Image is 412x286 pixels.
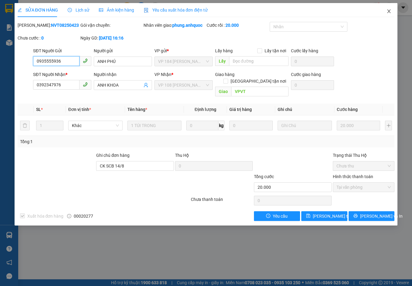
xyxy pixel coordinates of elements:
[41,36,44,40] b: 0
[215,87,231,96] span: Giao
[33,71,91,78] div: SĐT Người Nhận
[67,214,71,218] span: info-circle
[18,35,79,41] div: Chưa cước :
[225,23,239,28] b: 20.000
[380,3,397,20] button: Close
[94,47,152,54] div: Người gửi
[158,81,209,90] span: VP 108 Lê Hồng Phong - Vũng Tàu
[190,196,253,207] div: Chưa thanh toán
[144,8,208,12] span: Yêu cầu xuất hóa đơn điện tử
[99,8,134,12] span: Ảnh kiện hàng
[254,174,274,179] span: Tổng cước
[18,8,58,12] span: SỬA ĐƠN HÀNG
[175,153,189,158] span: Thu Hộ
[144,83,148,88] span: user-add
[25,213,66,219] span: Xuất hóa đơn hàng
[195,107,216,112] span: Định lượng
[353,214,358,219] span: printer
[96,153,130,158] label: Ghi chú đơn hàng
[18,8,22,12] span: edit
[83,58,88,63] span: phone
[72,121,119,130] span: Khác
[127,121,182,130] input: VD: Bàn, Ghế
[74,213,93,219] span: 00020277
[301,211,347,221] button: save[PERSON_NAME] thay đổi
[336,183,391,192] span: Tại văn phòng
[144,22,205,29] div: Nhân viên giao:
[291,57,334,66] input: Cước lấy hàng
[336,161,391,171] span: Chưa thu
[266,214,270,219] span: exclamation-circle
[127,107,147,112] span: Tên hàng
[83,82,88,87] span: phone
[229,107,252,112] span: Giá trị hàng
[273,213,288,219] span: Yêu cầu
[278,121,332,130] input: Ghi Chú
[68,107,91,112] span: Đơn vị tính
[207,22,268,29] div: Cước rồi :
[215,72,235,77] span: Giao hàng
[154,72,171,77] span: VP Nhận
[291,72,321,77] label: Cước giao hàng
[228,78,289,84] span: [GEOGRAPHIC_DATA] tận nơi
[337,107,358,112] span: Cước hàng
[215,48,233,53] span: Lấy hàng
[275,104,334,115] th: Ghi chú
[158,57,209,66] span: VP 184 Nguyễn Văn Trỗi - HCM
[385,121,392,130] button: plus
[291,48,318,53] label: Cước lấy hàng
[306,214,310,219] span: save
[18,22,79,29] div: [PERSON_NAME]:
[254,211,300,221] button: exclamation-circleYêu cầu
[80,22,142,29] div: Gói vận chuyển:
[154,47,213,54] div: VP gửi
[20,121,30,130] button: delete
[349,211,395,221] button: printer[PERSON_NAME] và In
[313,213,361,219] span: [PERSON_NAME] thay đổi
[94,71,152,78] div: Người nhận
[99,8,103,12] span: picture
[80,35,142,41] div: Ngày GD:
[218,121,225,130] span: kg
[96,161,174,171] input: Ghi chú đơn hàng
[68,8,72,12] span: clock-circle
[387,9,391,14] span: close
[99,36,123,40] b: [DATE] 16:16
[68,8,89,12] span: Lịch sử
[360,213,403,219] span: [PERSON_NAME] và In
[51,23,79,28] b: NVT08250423
[291,80,334,90] input: Cước giao hàng
[333,174,373,179] label: Hình thức thanh toán
[337,121,380,130] input: 0
[229,121,273,130] input: 0
[333,152,395,159] div: Trạng thái Thu Hộ
[36,107,41,112] span: SL
[215,56,229,66] span: Lấy
[20,138,160,145] div: Tổng: 1
[231,87,289,96] input: Dọc đường
[262,47,289,54] span: Lấy tận nơi
[229,56,289,66] input: Dọc đường
[172,23,202,28] b: phung.anhquoc
[33,47,91,54] div: SĐT Người Gửi
[144,8,149,13] img: icon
